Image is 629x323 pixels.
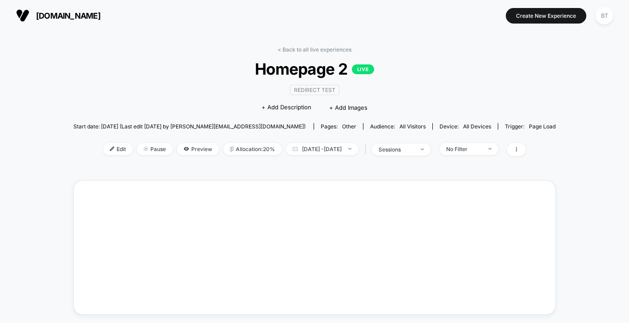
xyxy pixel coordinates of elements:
img: end [144,147,148,151]
span: Pause [137,143,173,155]
span: | [363,143,372,156]
button: [DOMAIN_NAME] [13,8,103,23]
img: end [348,148,351,150]
span: all devices [463,123,491,130]
span: other [342,123,356,130]
span: All Visitors [399,123,426,130]
span: + Add Description [262,103,311,112]
span: Start date: [DATE] (Last edit [DATE] by [PERSON_NAME][EMAIL_ADDRESS][DOMAIN_NAME]) [73,123,306,130]
span: [DOMAIN_NAME] [36,11,101,20]
div: Pages: [321,123,356,130]
img: end [421,148,424,150]
button: Create New Experience [506,8,586,24]
img: rebalance [230,147,234,152]
div: Trigger: [505,123,556,130]
span: Homepage 2 [97,60,531,78]
button: BT [593,7,616,25]
div: No Filter [446,146,482,152]
a: < Back to all live experiences [278,46,351,53]
div: sessions [379,146,414,153]
span: Edit [103,143,133,155]
img: end [488,148,492,150]
span: Page Load [529,123,556,130]
div: Audience: [370,123,426,130]
img: calendar [293,147,298,151]
span: Allocation: 20% [223,143,282,155]
p: LIVE [352,64,374,74]
div: BT [596,7,613,24]
span: + Add Images [329,104,367,111]
img: edit [110,147,114,151]
span: [DATE] - [DATE] [286,143,358,155]
span: Preview [177,143,219,155]
span: Redirect Test [290,85,339,95]
img: Visually logo [16,9,29,22]
span: Device: [432,123,498,130]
